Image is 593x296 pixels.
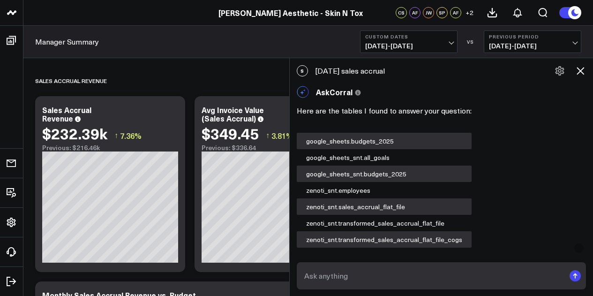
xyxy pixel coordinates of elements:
span: [DATE] - [DATE] [365,42,452,50]
span: [DATE] - [DATE] [489,42,576,50]
div: zenoti_snt.sales_accrual_flat_file [297,198,472,215]
b: Previous Period [489,34,576,39]
span: ↑ [114,129,118,142]
div: zenoti_snt.transformed_sales_accrual_flat_file_cogs [297,231,472,248]
div: AF [450,7,461,18]
span: AskCorral [316,87,353,97]
div: CS [396,7,407,18]
div: google_sheets.budgets_2025 [297,133,472,149]
b: Custom Dates [365,34,452,39]
div: Avg Invoice Value (Sales Accrual) [202,105,264,123]
button: +2 [464,7,475,18]
div: google_sheets_snt.all_goals [297,149,472,166]
div: zenoti_snt.transformed_sales_accrual_flat_file [297,215,472,231]
div: google_sheets_snt.budgets_2025 [297,166,472,182]
div: AF [409,7,420,18]
div: $349.45 [202,125,259,142]
div: Previous: $216.46k [42,144,178,152]
button: Previous Period[DATE]-[DATE] [484,30,581,53]
div: SP [436,7,448,18]
div: VS [462,39,479,45]
div: Sales Accrual Revenue [42,105,91,123]
a: [PERSON_NAME] Aesthetic - Skin N Tox [218,8,363,18]
div: zenoti_snt.employees [297,182,472,198]
a: Manager Summary [35,37,99,47]
div: Sales Accrual Revenue [35,70,107,91]
div: $232.39k [42,125,107,142]
span: 7.36% [120,130,142,141]
span: 3.81% [271,130,293,141]
span: S [297,65,308,76]
button: Custom Dates[DATE]-[DATE] [360,30,458,53]
div: Previous: $336.64 [202,144,338,152]
div: JW [423,7,434,18]
span: + 2 [465,9,473,16]
span: ↑ [266,129,270,142]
